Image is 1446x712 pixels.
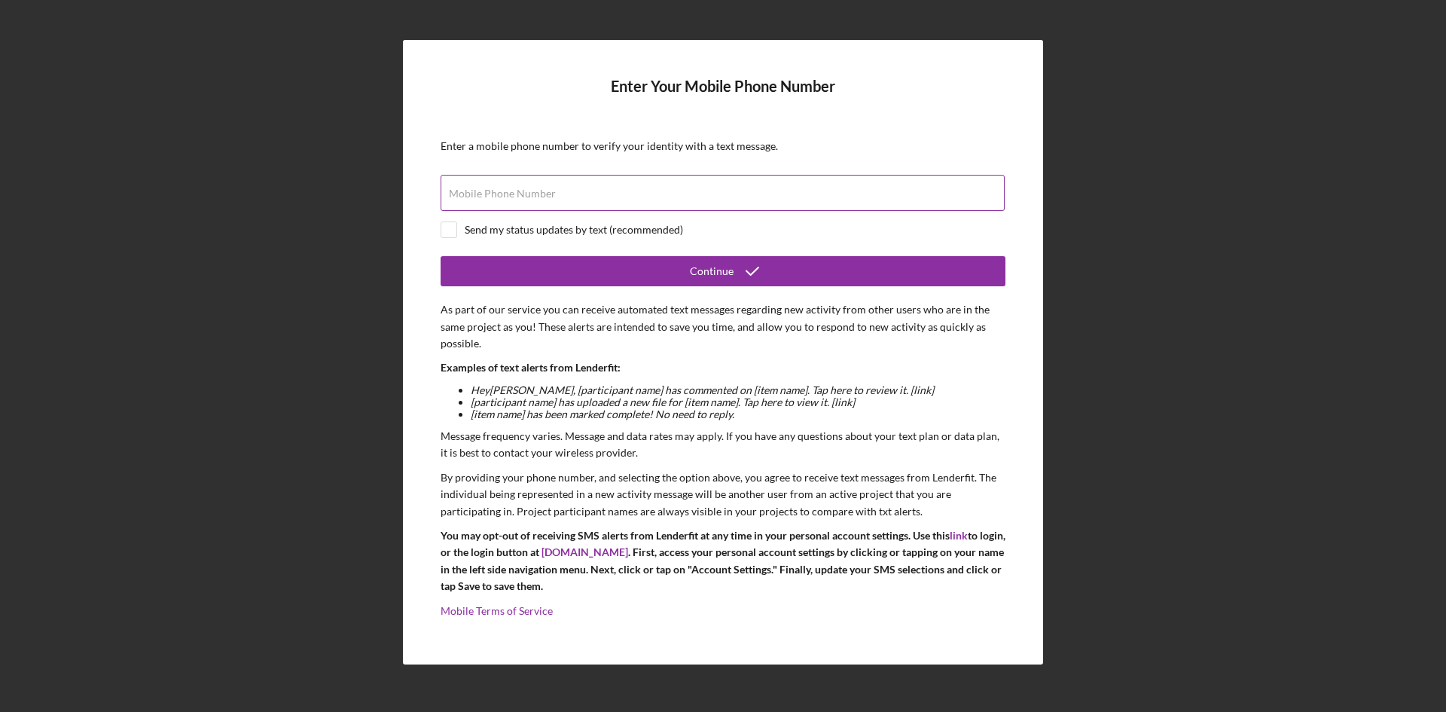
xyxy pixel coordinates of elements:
p: Examples of text alerts from Lenderfit: [441,359,1005,376]
p: Message frequency varies. Message and data rates may apply. If you have any questions about your ... [441,428,1005,462]
li: Hey [PERSON_NAME] , [participant name] has commented on [item name]. Tap here to review it. [link] [471,384,1005,396]
p: By providing your phone number, and selecting the option above, you agree to receive text message... [441,469,1005,520]
div: Send my status updates by text (recommended) [465,224,683,236]
button: Continue [441,256,1005,286]
li: [item name] has been marked complete! No need to reply. [471,408,1005,420]
div: Continue [690,256,734,286]
li: [participant name] has uploaded a new file for [item name]. Tap here to view it. [link] [471,396,1005,408]
h4: Enter Your Mobile Phone Number [441,78,1005,118]
p: As part of our service you can receive automated text messages regarding new activity from other ... [441,301,1005,352]
a: link [950,529,968,542]
label: Mobile Phone Number [449,188,556,200]
a: [DOMAIN_NAME] [541,545,628,558]
div: Enter a mobile phone number to verify your identity with a text message. [441,140,1005,152]
p: You may opt-out of receiving SMS alerts from Lenderfit at any time in your personal account setti... [441,527,1005,595]
a: Mobile Terms of Service [441,604,553,617]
